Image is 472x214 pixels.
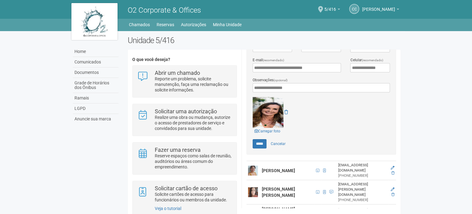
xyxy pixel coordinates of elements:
p: Solicite cartões de acesso para funcionários ou membros da unidade. [155,192,232,203]
span: 5/416 [324,1,336,12]
a: Editar membro [391,166,394,170]
div: [PHONE_NUMBER] [338,197,387,203]
span: Caio Catarino [362,1,395,12]
span: (recomendado) [263,59,284,62]
a: Chamados [129,20,150,29]
a: Comunicados [73,57,118,67]
a: Remover [284,110,288,115]
a: Veja o tutorial [155,206,181,211]
a: Solicitar cartão de acesso Solicite cartões de acesso para funcionários ou membros da unidade. [137,186,232,203]
strong: Solicitar cartão de acesso [155,185,218,192]
a: Excluir membro [391,192,394,197]
a: Excluir membro [391,171,394,175]
a: Grade de Horários dos Ônibus [73,78,118,93]
a: [PERSON_NAME] [362,8,399,13]
a: Autorizações [181,20,206,29]
a: Cancelar [267,139,289,148]
span: (recomendado) [362,59,383,62]
a: 5/416 [324,8,340,13]
a: Carregar foto [253,128,282,135]
a: Editar membro [391,187,394,192]
img: user.png [248,187,258,197]
p: Reporte um problema, solicite manutenção, faça uma reclamação ou solicite informações. [155,76,232,93]
div: [EMAIL_ADDRESS][PERSON_NAME][DOMAIN_NAME] [338,182,387,197]
strong: [PERSON_NAME] [262,168,295,173]
strong: Fazer uma reserva [155,147,201,153]
a: Fazer uma reserva Reserve espaços como salas de reunião, auditórios ou áreas comum do empreendime... [137,147,232,170]
img: user.png [248,166,258,176]
span: (opcional) [274,79,288,82]
label: Celular [350,57,383,63]
a: Minha Unidade [213,20,242,29]
p: Reserve espaços como salas de reunião, auditórios ou áreas comum do empreendimento. [155,153,232,170]
a: Anuncie sua marca [73,114,118,124]
a: Documentos [73,67,118,78]
h4: O que você deseja? [132,57,237,62]
div: [PHONE_NUMBER] [338,173,387,178]
label: Observações [253,77,288,83]
a: Home [73,46,118,57]
div: [EMAIL_ADDRESS][DOMAIN_NAME] [338,163,387,173]
img: GetFile [253,97,283,128]
strong: Abrir um chamado [155,70,200,76]
a: CC [349,4,359,14]
a: Reservas [157,20,174,29]
strong: Solicitar uma autorização [155,108,217,115]
a: Ramais [73,93,118,103]
a: Solicitar uma autorização Realize uma obra ou mudança, autorize o acesso de prestadores de serviç... [137,109,232,131]
span: O2 Corporate & Offices [128,6,201,14]
h2: Unidade 5/416 [128,36,401,45]
a: LGPD [73,103,118,114]
a: Abrir um chamado Reporte um problema, solicite manutenção, faça uma reclamação ou solicite inform... [137,70,232,93]
img: logo.jpg [71,3,118,40]
p: Realize uma obra ou mudança, autorize o acesso de prestadores de serviço e convidados para sua un... [155,115,232,131]
strong: [PERSON_NAME] [PERSON_NAME] [262,187,295,198]
label: E-mail [253,57,284,63]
